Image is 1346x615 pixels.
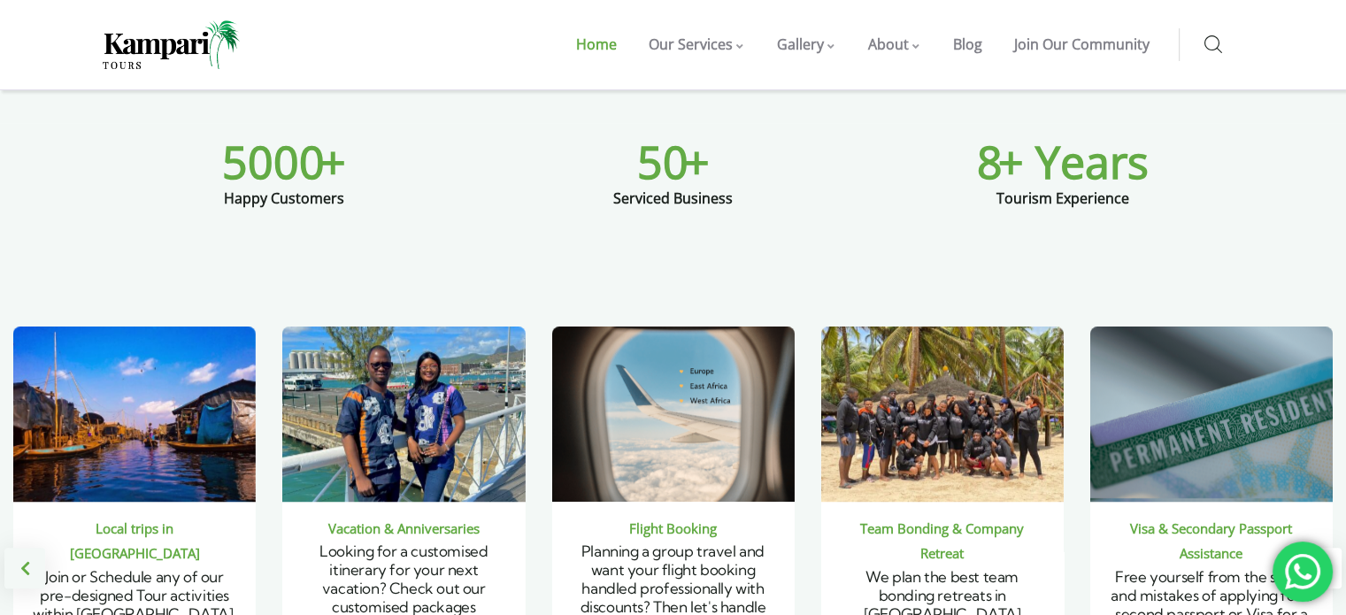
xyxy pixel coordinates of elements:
[868,35,909,54] span: About
[683,132,709,192] span: +
[1014,35,1150,54] span: Join Our Community
[223,174,343,208] div: Happy Customers
[103,20,240,69] img: Home
[31,516,238,567] div: Local trips in [GEOGRAPHIC_DATA]
[820,327,1063,501] img: We plan the best team bonding retreats in Nigeria including Lagos, Ibadan, Enugu, Portharcourt, A...
[319,132,345,192] span: +
[613,174,733,208] div: Serviced Business
[1273,542,1333,602] div: 'Chat
[838,516,1045,567] div: Team Bonding & Company Retreat
[976,132,1002,192] span: 8
[1108,516,1315,567] div: Visa & Secondary Passport Assistance
[1090,327,1333,501] img: Free yourself from the stress and mistakes of applying for a second passport or Visa for a trip.
[319,542,488,615] span: Looking for a customised itinerary for your next vacation? Check out our customised packages
[13,327,256,501] img: Join or Schedule any of our pre-designed Tour activities within Nigeria.
[649,35,733,54] span: Our Services
[221,132,324,192] span: 5000
[282,327,525,501] img: Looking for a customised itinerary for your next vacation? Check out our customised packages
[551,327,794,501] img: Planning a group travel and want your flight booking handled professionally with discounts? Then ...
[996,174,1128,208] div: Tourism Experience
[569,516,776,542] div: Flight Booking
[997,132,1148,192] span: + Years
[4,548,45,588] div: Previous slide
[300,516,507,542] div: Vacation & Anniversaries
[576,35,617,54] span: Home
[953,35,982,54] span: Blog
[777,35,824,54] span: Gallery
[636,132,688,192] span: 50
